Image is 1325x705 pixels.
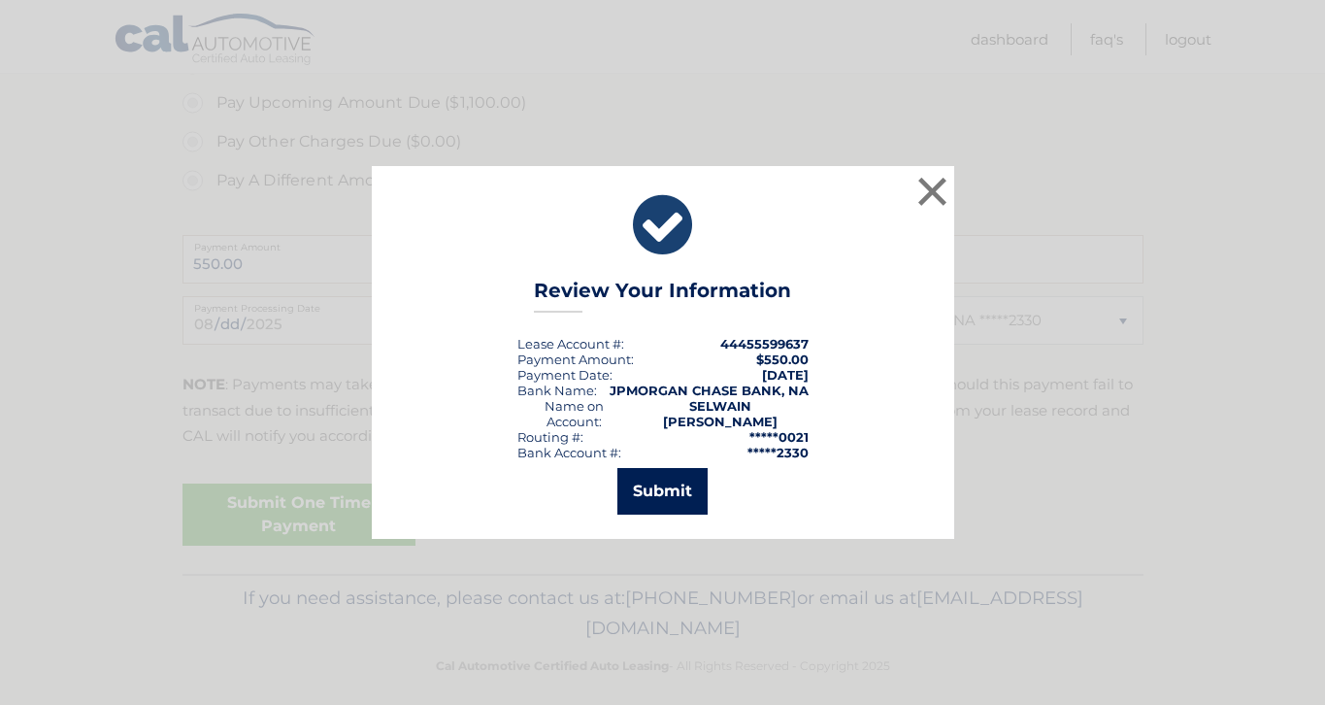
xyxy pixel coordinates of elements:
div: Name on Account: [517,398,632,429]
strong: JPMORGAN CHASE BANK, NA [610,383,809,398]
div: Bank Account #: [517,445,621,460]
span: $550.00 [756,352,809,367]
button: × [913,172,952,211]
div: : [517,367,613,383]
div: Payment Amount: [517,352,634,367]
strong: SELWAIN [PERSON_NAME] [663,398,778,429]
button: Submit [617,468,708,515]
div: Routing #: [517,429,583,445]
div: Lease Account #: [517,336,624,352]
div: Bank Name: [517,383,597,398]
h3: Review Your Information [534,279,791,313]
strong: 44455599637 [720,336,809,352]
span: [DATE] [762,367,809,383]
span: Payment Date [517,367,610,383]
